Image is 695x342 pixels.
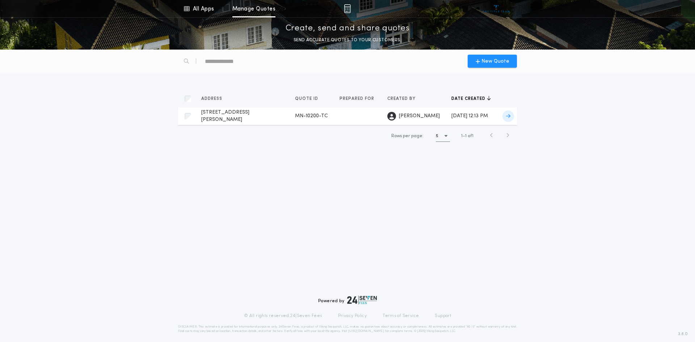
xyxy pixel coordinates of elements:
span: [PERSON_NAME] [399,113,440,120]
span: Quote ID [295,96,320,102]
span: Date created [451,96,487,102]
img: img [344,4,351,13]
span: MN-10200-TC [295,113,328,119]
a: Support [435,313,451,319]
a: Privacy Policy [338,313,367,319]
span: 1 [465,134,467,138]
button: 5 [436,130,450,142]
button: New Quote [468,55,517,68]
span: Prepared for [340,96,376,102]
button: Created by [387,95,421,102]
p: Create, send and share quotes [286,23,410,34]
div: Powered by [318,296,377,304]
span: New Quote [481,58,509,65]
button: Date created [451,95,491,102]
p: DISCLAIMER: This estimate is provided for informational purposes only. 24|Seven Fees, a product o... [178,325,517,333]
span: 1 [461,134,463,138]
button: Address [201,95,228,102]
span: [STREET_ADDRESS][PERSON_NAME] [201,110,249,122]
h1: 5 [436,132,438,140]
a: [URL][DOMAIN_NAME] [348,330,384,333]
span: 3.8.0 [678,331,688,337]
img: logo [347,296,377,304]
button: Quote ID [295,95,324,102]
p: © All rights reserved. 24|Seven Fees [244,313,322,319]
img: vs-icon [483,5,510,12]
a: Terms of Service [383,313,419,319]
span: [DATE] 12:13 PM [451,113,488,119]
span: Rows per page: [391,134,424,138]
span: Address [201,96,224,102]
p: SEND ACCURATE QUOTES TO YOUR CUSTOMERS. [294,37,401,44]
span: of 1 [468,133,473,139]
span: Created by [387,96,417,102]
